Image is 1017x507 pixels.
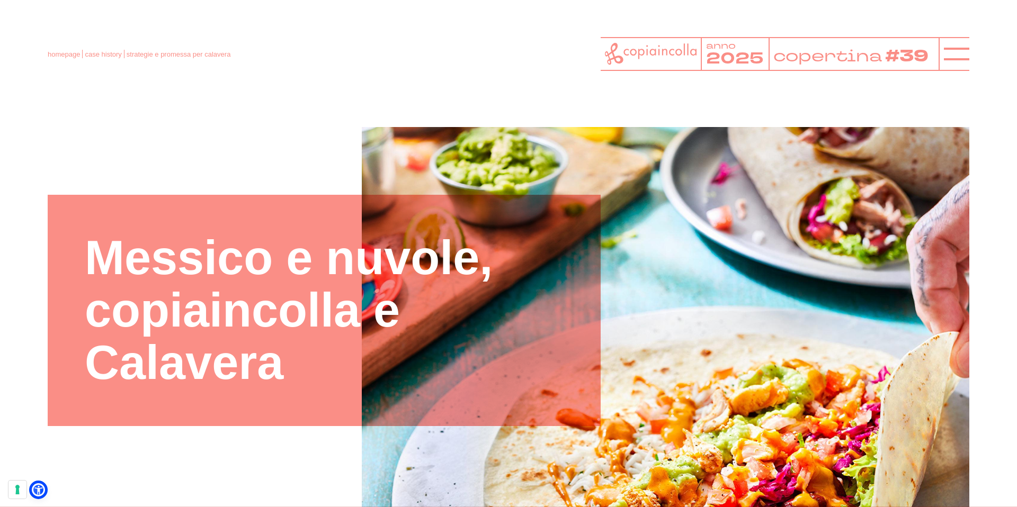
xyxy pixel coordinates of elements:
[706,48,763,70] tspan: 2025
[85,232,564,389] h1: Messico e nuvole, copiaincolla e Calavera
[32,483,45,496] a: Open Accessibility Menu
[706,40,736,52] tspan: anno
[127,50,231,58] span: strategie e promessa per calavera
[48,50,80,58] a: homepage
[888,44,933,68] tspan: #39
[773,44,885,67] tspan: copertina
[8,481,26,499] button: Le tue preferenze relative al consenso per le tecnologie di tracciamento
[85,50,121,58] a: case history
